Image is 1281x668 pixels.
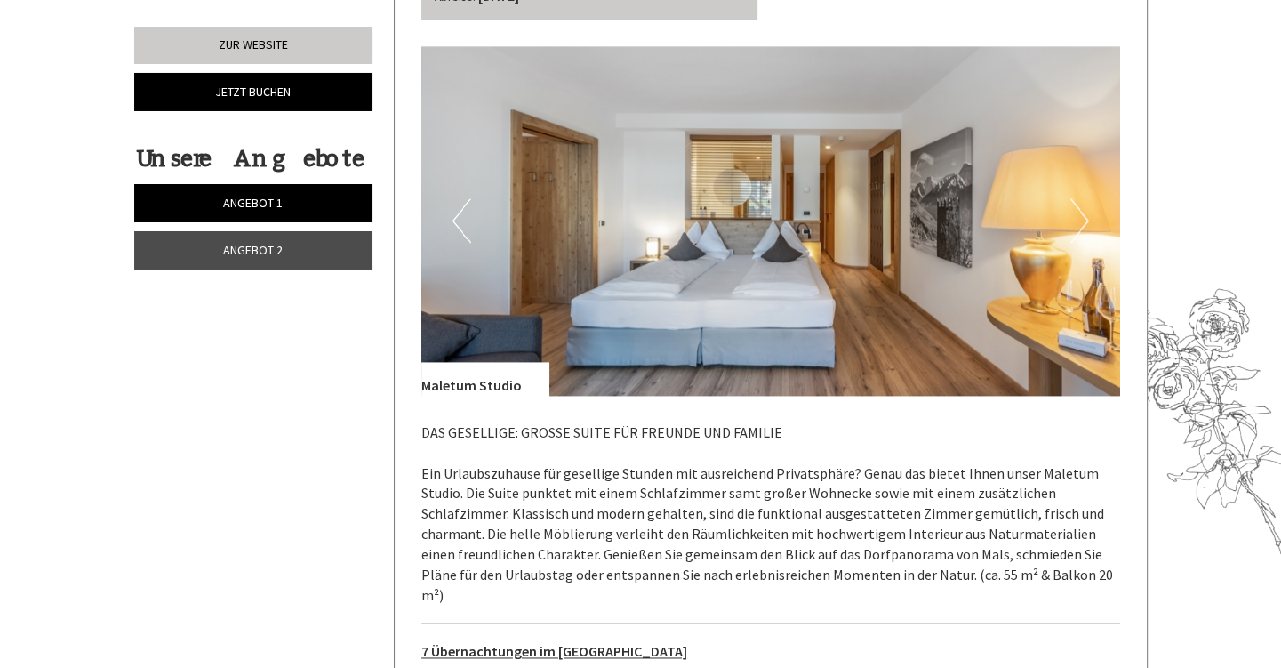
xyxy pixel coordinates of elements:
[1070,198,1089,243] button: Next
[421,423,1120,606] p: DAS GESELLIGE: GROSSE SUITE FÜR FREUNDE UND FAMILIE Ein Urlaubszuhause für gesellige Stunden mit ...
[223,242,283,258] span: Angebot 2
[421,642,687,660] u: 7 Übernachtungen im [GEOGRAPHIC_DATA]
[421,362,548,396] div: Maletum Studio
[134,27,372,64] a: Zur Website
[134,142,367,175] div: Unsere Angebote
[134,73,372,111] a: Jetzt buchen
[223,195,283,211] span: Angebot 1
[452,198,471,243] button: Previous
[421,46,1120,396] img: image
